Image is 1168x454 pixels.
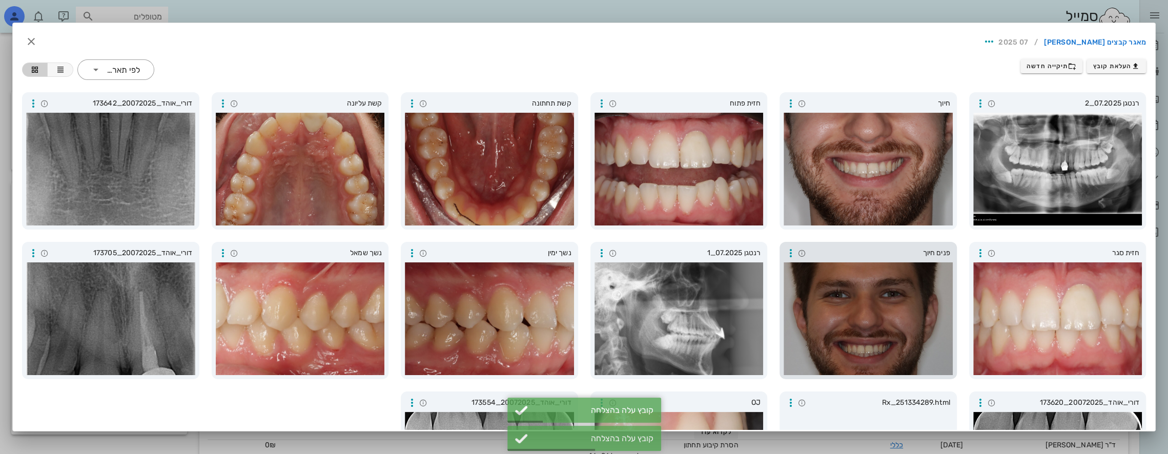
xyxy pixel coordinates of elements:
[430,247,571,259] span: נשך ימין
[1087,59,1146,73] button: העלאת קובץ
[1093,62,1140,70] span: העלאת קובץ
[51,247,193,259] span: דורי_אוהד_20072025_173705
[998,247,1140,259] span: חזית סגר
[430,98,571,109] span: קשת תחתונה
[809,98,950,109] span: חיוך
[430,397,571,408] span: דורי_אוהד_20072025_173554
[533,434,653,443] div: קובץ עלה בהצלחה
[1044,34,1146,51] a: מאגר קבצים [PERSON_NAME]
[1028,34,1044,51] li: /
[51,98,193,109] span: דורי_אוהד_20072025_173642
[620,98,761,109] span: חזית פתוח
[77,59,154,80] div: לפי תאריך
[998,98,1140,109] span: רנטגן 07.2025_2
[241,98,382,109] span: קשת עליונה
[998,397,1140,408] span: דורי_אוהד_20072025_173620
[106,66,140,75] div: לפי תאריך
[809,247,950,259] span: פנים חיוך
[620,397,761,408] span: OJ
[241,247,382,259] span: נשך שמאל
[620,247,761,259] span: רנטגן 07.2025_1
[533,405,653,415] div: קובץ עלה בהצלחה
[1020,59,1083,73] button: תיקייה חדשה
[1027,62,1076,70] span: תיקייה חדשה
[809,397,950,408] span: Rx_251334289.html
